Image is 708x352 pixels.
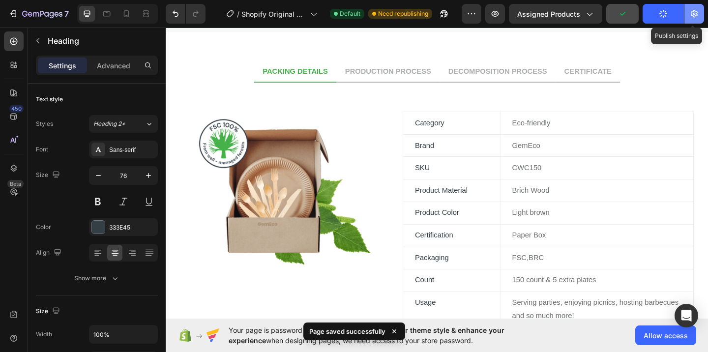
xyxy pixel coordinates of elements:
span: Default [340,9,360,18]
div: Text style [36,95,63,104]
div: Sans-serif [109,146,155,154]
img: Alt Image [16,93,242,269]
p: Advanced [97,60,130,71]
p: Product Color [271,196,351,210]
div: CERTIFICATE [432,42,486,57]
button: Assigned Products [509,4,602,24]
p: Brich Wood [377,172,573,186]
p: CWC150 [377,147,573,161]
div: Font [36,145,48,154]
div: Undo/Redo [166,4,206,24]
div: 333E45 [109,223,155,232]
span: Assigned Products [517,9,580,19]
p: 7 [64,8,69,20]
button: 7 [4,4,73,24]
div: DECOMPOSITION PROCESS [306,42,416,57]
p: Packaging [271,245,351,260]
button: Show more [36,269,158,287]
p: FSC,BRC [377,245,573,260]
iframe: Design area [166,26,708,320]
div: Size [36,169,62,182]
p: 150 count & 5 extra plates [377,269,573,284]
span: Allow access [644,330,688,341]
p: Heading [48,35,154,47]
span: / [237,9,239,19]
div: Width [36,330,52,339]
span: Shopify Original Product Template [241,9,306,19]
span: Your page is password protected. To when designing pages, we need access to your store password. [229,325,543,346]
p: Settings [49,60,76,71]
p: Serving parties, enjoying picnics, hosting barbecues and so much more! [377,294,573,323]
p: Product Material [271,172,351,186]
p: Brand [271,123,351,137]
div: Beta [7,180,24,188]
p: Usage [271,294,351,308]
p: SKU [271,147,351,161]
div: Open Intercom Messenger [675,304,698,327]
button: Heading 2* [89,115,158,133]
div: Show more [74,273,120,283]
button: Allow access [635,325,696,345]
span: Need republishing [378,9,428,18]
p: Certification [271,221,351,235]
p: Eco-friendly [377,98,573,113]
div: Size [36,305,62,318]
input: Auto [89,325,157,343]
div: 450 [9,105,24,113]
p: Light brown [377,196,573,210]
div: Styles [36,119,53,128]
p: GemEco [377,123,573,137]
p: Count [271,269,351,284]
span: Heading 2* [93,119,125,128]
p: Page saved successfully [309,326,385,336]
div: PRODUCTION PROCESS [193,42,290,57]
p: Paper Box [377,221,573,235]
div: Align [36,246,63,260]
p: Category [271,98,351,113]
div: Color [36,223,51,232]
